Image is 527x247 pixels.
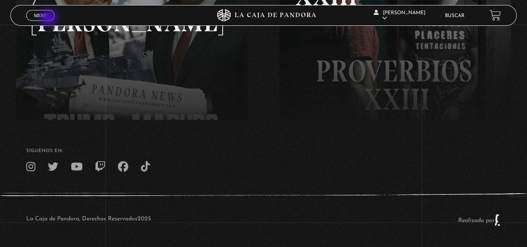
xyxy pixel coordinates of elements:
p: La Caja de Pandora, Derechos Reservados 2025 [26,214,151,226]
a: View your shopping cart [490,10,501,21]
span: Cerrar [31,20,50,26]
a: Realizado por [458,217,501,224]
a: Buscar [445,13,465,18]
h4: SÍguenos en: [26,149,501,153]
span: [PERSON_NAME] [374,10,425,21]
span: Menu [34,13,47,18]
